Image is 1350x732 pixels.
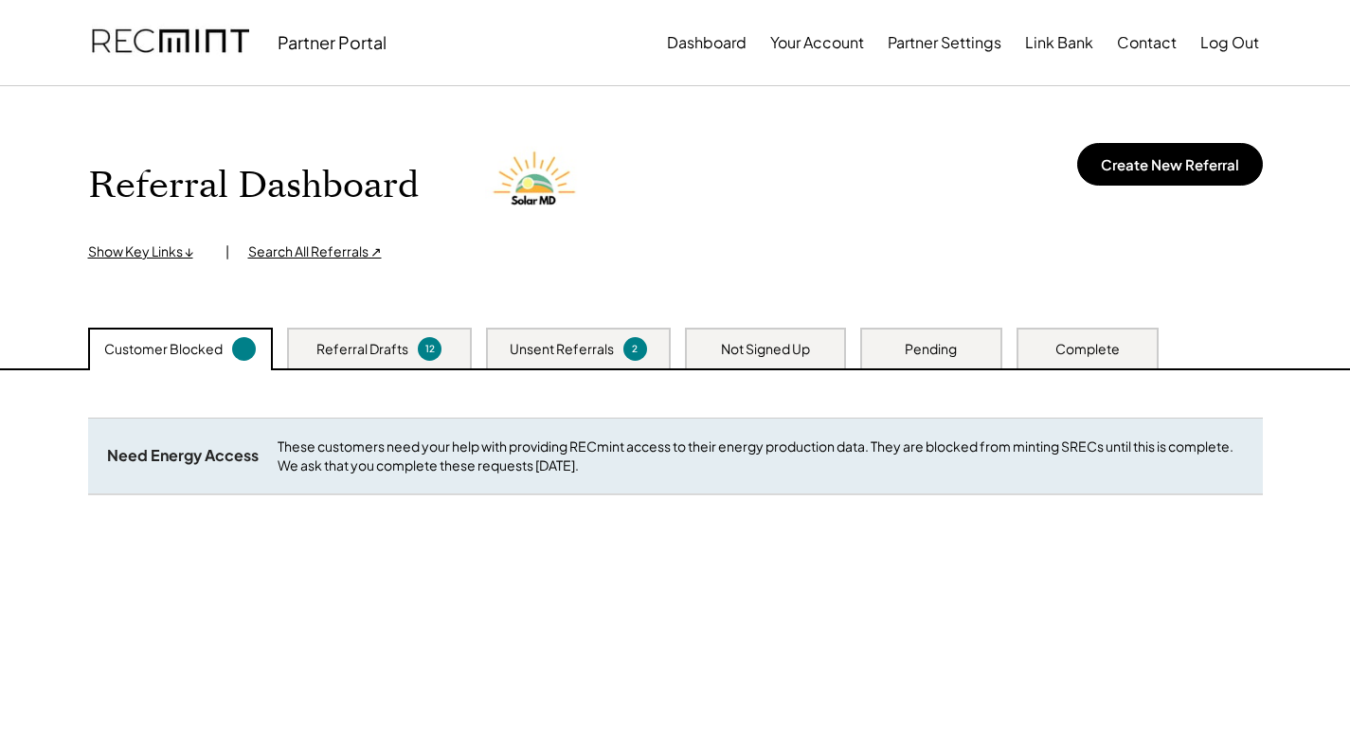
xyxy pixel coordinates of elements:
[1200,24,1259,62] button: Log Out
[905,340,957,359] div: Pending
[421,342,439,356] div: 12
[88,242,207,261] div: Show Key Links ↓
[278,31,387,53] div: Partner Portal
[770,24,864,62] button: Your Account
[88,164,419,208] h1: Referral Dashboard
[316,340,408,359] div: Referral Drafts
[721,340,810,359] div: Not Signed Up
[107,446,259,466] div: Need Energy Access
[888,24,1001,62] button: Partner Settings
[278,437,1244,474] div: These customers need your help with providing RECmint access to their energy production data. The...
[225,242,229,261] div: |
[104,340,223,359] div: Customer Blocked
[1077,143,1263,186] button: Create New Referral
[1025,24,1093,62] button: Link Bank
[1055,340,1120,359] div: Complete
[485,134,589,238] img: Solar%20MD%20LOgo.png
[510,340,614,359] div: Unsent Referrals
[626,342,644,356] div: 2
[1117,24,1177,62] button: Contact
[667,24,747,62] button: Dashboard
[92,10,249,75] img: recmint-logotype%403x.png
[248,242,382,261] div: Search All Referrals ↗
